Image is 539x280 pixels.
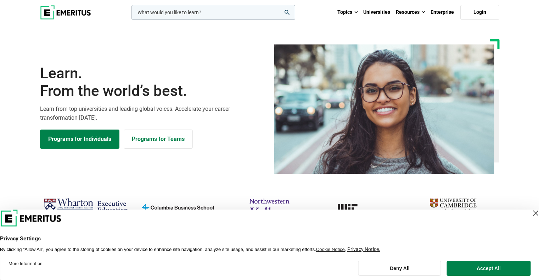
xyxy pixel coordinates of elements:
[124,130,193,149] a: Explore for Business
[319,195,404,223] a: MIT-xPRO
[274,44,494,174] img: Learn from the world's best
[40,64,265,100] h1: Learn.
[40,130,119,149] a: Explore Programs
[44,195,128,216] img: Wharton Executive Education
[40,82,265,100] span: From the world’s best.
[131,5,295,20] input: woocommerce-product-search-field-0
[135,195,220,223] img: columbia-business-school
[460,5,499,20] a: Login
[227,195,312,223] img: northwestern-kellogg
[411,195,495,223] img: cambridge-judge-business-school
[40,104,265,122] p: Learn from top universities and leading global voices. Accelerate your career transformation [DATE].
[319,195,404,223] img: MIT xPRO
